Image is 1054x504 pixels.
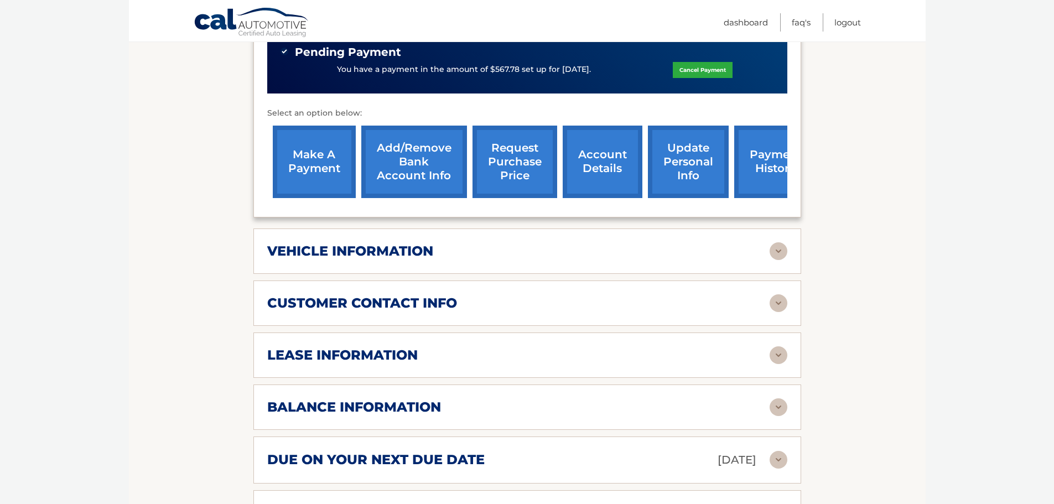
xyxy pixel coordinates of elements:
[718,450,756,470] p: [DATE]
[473,126,557,198] a: request purchase price
[834,13,861,32] a: Logout
[267,451,485,468] h2: due on your next due date
[563,126,642,198] a: account details
[770,451,787,469] img: accordion-rest.svg
[267,107,787,120] p: Select an option below:
[273,126,356,198] a: make a payment
[295,45,401,59] span: Pending Payment
[337,64,591,76] p: You have a payment in the amount of $567.78 set up for [DATE].
[724,13,768,32] a: Dashboard
[267,243,433,259] h2: vehicle information
[281,48,288,55] img: check-green.svg
[734,126,817,198] a: payment history
[648,126,729,198] a: update personal info
[267,399,441,415] h2: balance information
[267,295,457,311] h2: customer contact info
[267,347,418,363] h2: lease information
[770,294,787,312] img: accordion-rest.svg
[792,13,811,32] a: FAQ's
[673,62,733,78] a: Cancel Payment
[770,398,787,416] img: accordion-rest.svg
[361,126,467,198] a: Add/Remove bank account info
[770,346,787,364] img: accordion-rest.svg
[194,7,310,39] a: Cal Automotive
[770,242,787,260] img: accordion-rest.svg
